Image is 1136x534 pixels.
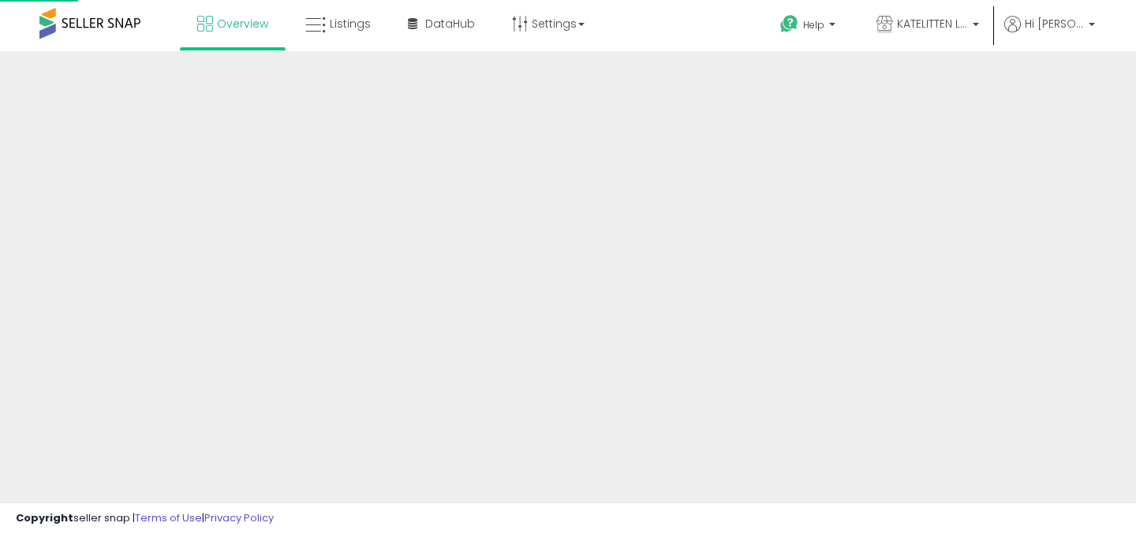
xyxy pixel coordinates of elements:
[768,2,851,51] a: Help
[1025,16,1084,32] span: Hi [PERSON_NAME]
[803,18,824,32] span: Help
[897,16,968,32] span: KATELITTEN LLC
[1004,16,1095,51] a: Hi [PERSON_NAME]
[217,16,268,32] span: Overview
[135,510,202,525] a: Terms of Use
[16,510,73,525] strong: Copyright
[425,16,475,32] span: DataHub
[330,16,371,32] span: Listings
[779,14,799,34] i: Get Help
[204,510,274,525] a: Privacy Policy
[16,511,274,526] div: seller snap | |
